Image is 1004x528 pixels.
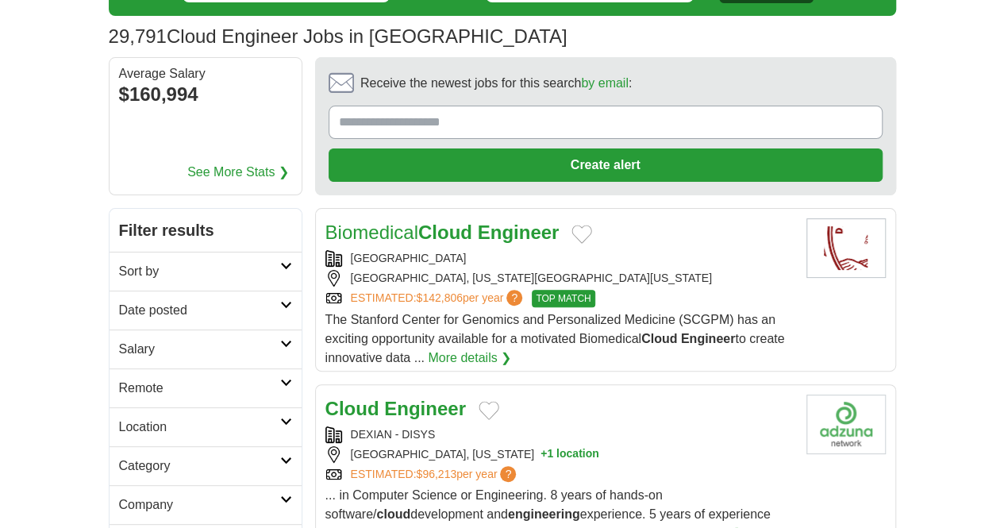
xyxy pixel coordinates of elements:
img: Company logo [806,395,886,454]
a: More details ❯ [428,349,511,368]
span: The Stanford Center for Genomics and Personalized Medicine (SCGPM) has an exciting opportunity av... [325,313,785,364]
h2: Remote [119,379,280,398]
div: [GEOGRAPHIC_DATA], [US_STATE] [325,446,794,463]
img: Stanford University logo [806,218,886,278]
a: Date posted [110,291,302,330]
strong: Cloud [325,398,379,419]
strong: Engineer [384,398,466,419]
h2: Filter results [110,209,302,252]
span: ? [500,466,516,482]
div: DEXIAN - DISYS [325,426,794,443]
a: ESTIMATED:$142,806per year? [351,290,526,307]
div: [GEOGRAPHIC_DATA], [US_STATE][GEOGRAPHIC_DATA][US_STATE] [325,270,794,287]
span: TOP MATCH [532,290,594,307]
h2: Date posted [119,301,280,320]
a: ESTIMATED:$96,213per year? [351,466,520,483]
strong: Engineer [681,332,735,345]
a: Remote [110,368,302,407]
h2: Category [119,457,280,476]
button: Add to favorite jobs [571,225,592,244]
strong: Cloud [418,222,472,243]
a: BiomedicalCloud Engineer [325,222,560,243]
a: [GEOGRAPHIC_DATA] [351,252,467,264]
span: $142,806 [416,291,462,304]
a: Sort by [110,252,302,291]
h2: Location [119,418,280,437]
button: Create alert [329,148,883,182]
a: Salary [110,330,302,368]
strong: cloud [376,507,410,521]
h1: Cloud Engineer Jobs in [GEOGRAPHIC_DATA] [109,25,567,47]
strong: Cloud [641,332,677,345]
div: Average Salary [119,67,292,80]
button: +1 location [540,446,599,463]
a: Category [110,446,302,485]
h2: Company [119,495,280,515]
span: Receive the newest jobs for this search : [360,74,632,93]
span: $96,213 [416,468,456,480]
span: 29,791 [109,22,167,51]
strong: Engineer [478,222,560,243]
button: Add to favorite jobs [479,401,499,420]
a: Location [110,407,302,446]
div: $160,994 [119,80,292,109]
span: + [540,446,547,463]
a: by email [581,76,629,90]
h2: Sort by [119,262,280,281]
strong: engineering [508,507,580,521]
a: Cloud Engineer [325,398,466,419]
span: ? [506,290,522,306]
h2: Salary [119,340,280,359]
a: See More Stats ❯ [187,163,289,182]
a: Company [110,485,302,524]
